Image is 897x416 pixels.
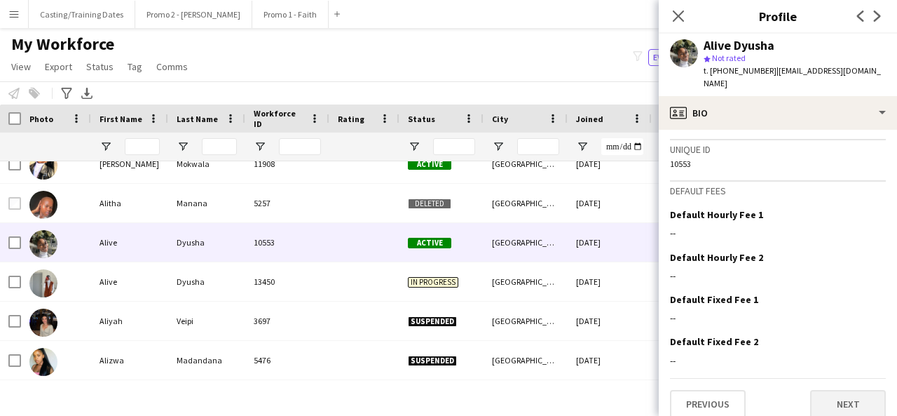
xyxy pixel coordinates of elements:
[81,58,119,76] a: Status
[408,277,458,288] span: In progress
[29,114,53,124] span: Photo
[29,348,57,376] img: Alizwa Madandana
[245,223,329,262] div: 10553
[78,85,95,102] app-action-btn: Export XLSX
[670,335,758,348] h3: Default Fixed Fee 2
[202,138,237,155] input: Last Name Filter Input
[670,293,758,306] h3: Default Fixed Fee 1
[168,341,245,380] div: Madandana
[122,58,148,76] a: Tag
[670,143,886,156] h3: Unique ID
[245,145,329,183] div: 11908
[125,138,160,155] input: First Name Filter Input
[568,262,652,301] div: [DATE]
[245,262,329,301] div: 13450
[712,53,746,63] span: Not rated
[91,341,168,380] div: Alizwa
[254,108,304,129] span: Workforce ID
[29,152,57,180] img: Alitha Hunadi Mokwala
[670,227,886,239] div: --
[517,138,559,155] input: City Filter Input
[670,311,886,324] div: --
[670,159,886,169] div: 10553
[408,114,435,124] span: Status
[568,184,652,222] div: [DATE]
[135,1,252,28] button: Promo 2 - [PERSON_NAME]
[29,230,57,258] img: Alive Dyusha
[568,223,652,262] div: [DATE]
[39,58,78,76] a: Export
[168,262,245,301] div: Dyusha
[408,356,457,366] span: Suspended
[408,140,420,153] button: Open Filter Menu
[156,60,188,73] span: Comms
[408,316,457,327] span: Suspended
[245,184,329,222] div: 5257
[168,223,245,262] div: Dyusha
[245,341,329,380] div: 5476
[338,114,364,124] span: Rating
[100,140,112,153] button: Open Filter Menu
[484,184,568,222] div: [GEOGRAPHIC_DATA]
[568,145,652,183] div: [DATE]
[492,140,505,153] button: Open Filter Menu
[11,60,31,73] span: View
[168,184,245,222] div: Manana
[670,354,886,367] div: --
[659,7,897,25] h3: Profile
[86,60,114,73] span: Status
[91,262,168,301] div: Alive
[601,138,643,155] input: Joined Filter Input
[484,341,568,380] div: [GEOGRAPHIC_DATA]
[252,1,329,28] button: Promo 1 - Faith
[484,145,568,183] div: [GEOGRAPHIC_DATA]
[177,114,218,124] span: Last Name
[652,223,736,262] div: 24 days
[670,184,886,197] h3: Default fees
[492,114,508,124] span: City
[128,60,142,73] span: Tag
[8,197,21,210] input: Row Selection is disabled for this row (unchecked)
[670,269,886,282] div: --
[408,199,451,209] span: Deleted
[45,60,72,73] span: Export
[433,138,475,155] input: Status Filter Input
[576,114,603,124] span: Joined
[408,238,451,248] span: Active
[279,138,321,155] input: Workforce ID Filter Input
[91,145,168,183] div: [PERSON_NAME]
[245,302,329,340] div: 3697
[91,223,168,262] div: Alive
[648,49,723,66] button: Everyone11,158
[659,96,897,130] div: Bio
[670,251,763,264] h3: Default Hourly Fee 2
[254,140,266,153] button: Open Filter Menu
[484,223,568,262] div: [GEOGRAPHIC_DATA]
[100,114,142,124] span: First Name
[29,1,135,28] button: Casting/Training Dates
[484,302,568,340] div: [GEOGRAPHIC_DATA]
[704,65,881,88] span: | [EMAIL_ADDRESS][DOMAIN_NAME]
[29,191,57,219] img: Alitha Manana
[29,309,57,337] img: Aliyah Veipi
[568,341,652,380] div: [DATE]
[568,302,652,340] div: [DATE]
[91,184,168,222] div: Alitha
[704,39,774,52] div: Alive Dyusha
[168,145,245,183] div: Mokwala
[408,159,451,170] span: Active
[484,262,568,301] div: [GEOGRAPHIC_DATA]
[177,140,189,153] button: Open Filter Menu
[11,34,114,55] span: My Workforce
[6,58,36,76] a: View
[576,140,589,153] button: Open Filter Menu
[91,302,168,340] div: Aliyah
[168,302,245,340] div: Veipi
[670,208,763,221] h3: Default Hourly Fee 1
[151,58,193,76] a: Comms
[29,269,57,297] img: Alive Dyusha
[704,65,776,76] span: t. [PHONE_NUMBER]
[58,85,75,102] app-action-btn: Advanced filters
